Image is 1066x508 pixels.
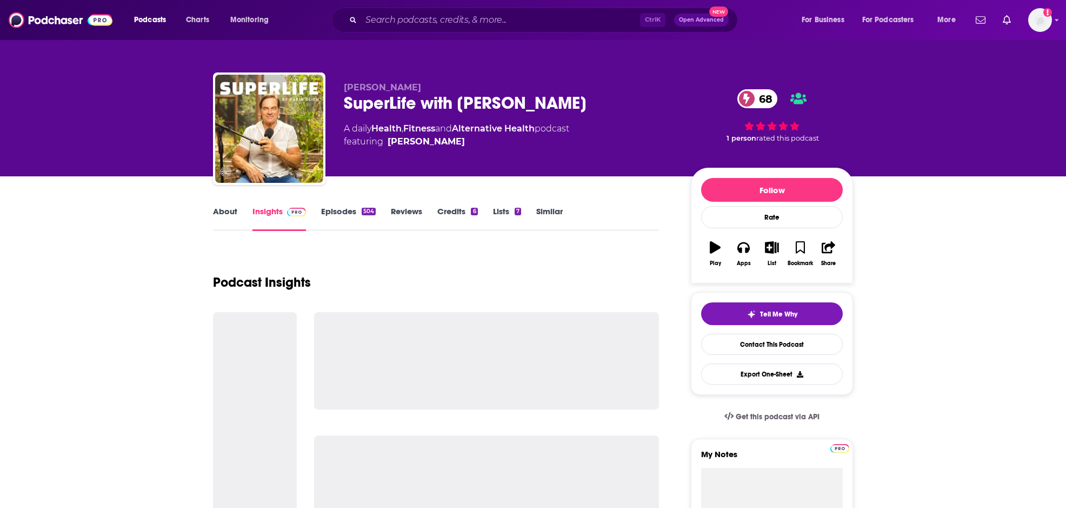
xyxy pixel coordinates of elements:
span: New [709,6,729,17]
div: Play [710,260,721,267]
a: Fitness [403,123,435,134]
img: Podchaser - Follow, Share and Rate Podcasts [9,10,112,30]
div: 6 [471,208,477,215]
div: Rate [701,206,843,228]
span: , [402,123,403,134]
div: Share [821,260,836,267]
a: About [213,206,237,231]
a: Contact This Podcast [701,334,843,355]
span: Tell Me Why [760,310,797,319]
button: open menu [930,11,969,29]
span: featuring [344,135,569,148]
div: Bookmark [788,260,813,267]
button: Export One-Sheet [701,364,843,385]
button: open menu [855,11,930,29]
div: List [768,260,776,267]
span: Monitoring [230,12,269,28]
span: and [435,123,452,134]
span: For Podcasters [862,12,914,28]
a: Reviews [391,206,422,231]
div: Apps [737,260,751,267]
a: InsightsPodchaser Pro [252,206,306,231]
button: open menu [794,11,858,29]
span: Charts [186,12,209,28]
span: For Business [802,12,844,28]
button: Apps [729,234,757,273]
div: 504 [362,208,376,215]
span: More [937,12,956,28]
button: Show profile menu [1028,8,1052,32]
a: Lists7 [493,206,521,231]
img: Podchaser Pro [287,208,306,216]
span: [PERSON_NAME] [344,82,421,93]
span: Podcasts [134,12,166,28]
span: 68 [748,89,778,108]
span: 1 person [727,134,756,142]
span: Ctrl K [640,13,665,27]
span: Open Advanced [679,17,724,23]
a: [PERSON_NAME] [388,135,465,148]
div: 68 1 personrated this podcast [691,82,853,149]
a: Get this podcast via API [716,404,828,430]
button: Bookmark [786,234,814,273]
h1: Podcast Insights [213,274,311,291]
a: Episodes504 [321,206,376,231]
a: Credits6 [437,206,477,231]
button: List [758,234,786,273]
input: Search podcasts, credits, & more... [361,11,640,29]
a: Health [371,123,402,134]
button: Open AdvancedNew [674,14,729,27]
div: Search podcasts, credits, & more... [342,8,748,32]
button: open menu [126,11,180,29]
svg: Add a profile image [1043,8,1052,17]
a: Show notifications dropdown [971,11,990,29]
a: Pro website [830,443,849,453]
img: SuperLife with Darin Olien [215,75,323,183]
img: Podchaser Pro [830,444,849,453]
img: User Profile [1028,8,1052,32]
a: Show notifications dropdown [998,11,1015,29]
button: Follow [701,178,843,202]
a: 68 [737,89,778,108]
a: Charts [179,11,216,29]
button: open menu [223,11,283,29]
div: 7 [515,208,521,215]
div: A daily podcast [344,122,569,148]
button: Play [701,234,729,273]
button: Share [815,234,843,273]
label: My Notes [701,449,843,468]
span: Get this podcast via API [736,412,820,421]
img: tell me why sparkle [747,310,756,319]
a: Similar [536,206,563,231]
span: Logged in as Ashley_Beenen [1028,8,1052,32]
span: rated this podcast [756,134,819,142]
button: tell me why sparkleTell Me Why [701,302,843,325]
a: Alternative Health [452,123,535,134]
